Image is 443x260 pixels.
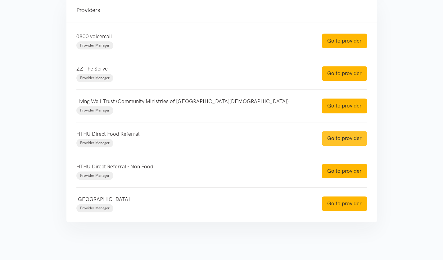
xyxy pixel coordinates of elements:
p: [GEOGRAPHIC_DATA] [76,195,310,203]
h4: Providers [76,6,367,15]
a: Go to provider [322,66,367,81]
span: Provider Manager [80,173,110,178]
a: Go to provider [322,98,367,113]
span: Provider Manager [80,206,110,210]
a: Go to provider [322,196,367,211]
p: 0800 voicemail [76,32,310,41]
span: Provider Manager [80,76,110,80]
span: Provider Manager [80,141,110,145]
a: Go to provider [322,34,367,48]
a: Go to provider [322,131,367,146]
p: ZZ The Serve [76,65,310,73]
a: Go to provider [322,164,367,178]
p: HTHU Direct Referral - Non Food [76,162,310,171]
span: Provider Manager [80,108,110,112]
p: Living Well Trust (Community Ministries of [GEOGRAPHIC_DATA][DEMOGRAPHIC_DATA]) [76,97,310,106]
p: HTHU Direct Food Referral [76,130,310,138]
span: Provider Manager [80,43,110,48]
